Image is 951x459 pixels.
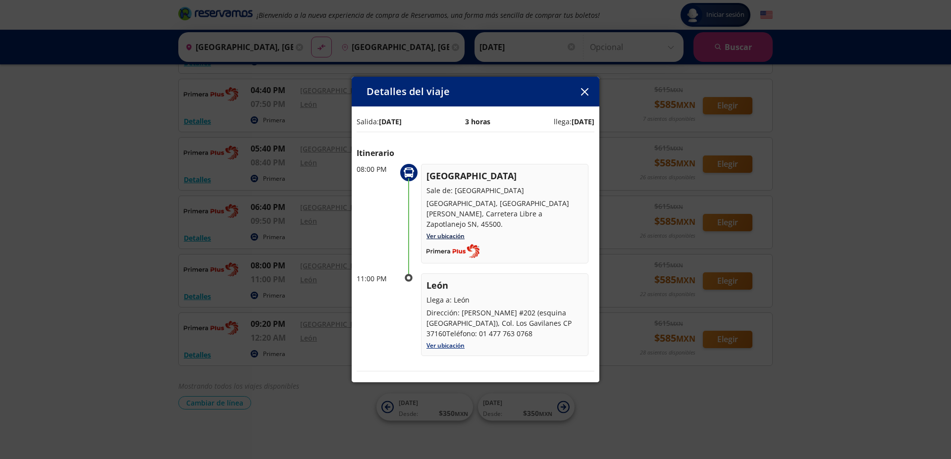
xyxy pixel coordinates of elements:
p: León [426,279,583,292]
b: [DATE] [572,117,594,126]
a: Ver ubicación [426,232,465,240]
p: [GEOGRAPHIC_DATA], [GEOGRAPHIC_DATA][PERSON_NAME], Carretera Libre a Zapotlanejo SN, 45500. [426,198,583,229]
a: Ver ubicación [426,341,465,350]
b: [DATE] [379,117,402,126]
p: Detalles del viaje [367,84,450,99]
p: [GEOGRAPHIC_DATA] [426,169,583,183]
p: Llega a: León [426,295,583,305]
p: Dirección: [PERSON_NAME] #202 (esquina [GEOGRAPHIC_DATA]), Col. Los Gavilanes CP 37160Teléfono: 0... [426,307,583,339]
img: Completo_color__1_.png [426,244,479,258]
p: 11:00 PM [357,273,396,284]
p: Sale de: [GEOGRAPHIC_DATA] [426,185,583,196]
p: Itinerario [357,147,594,159]
p: llega: [554,116,594,127]
p: 08:00 PM [357,164,396,174]
p: 3 horas [465,116,490,127]
p: Salida: [357,116,402,127]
